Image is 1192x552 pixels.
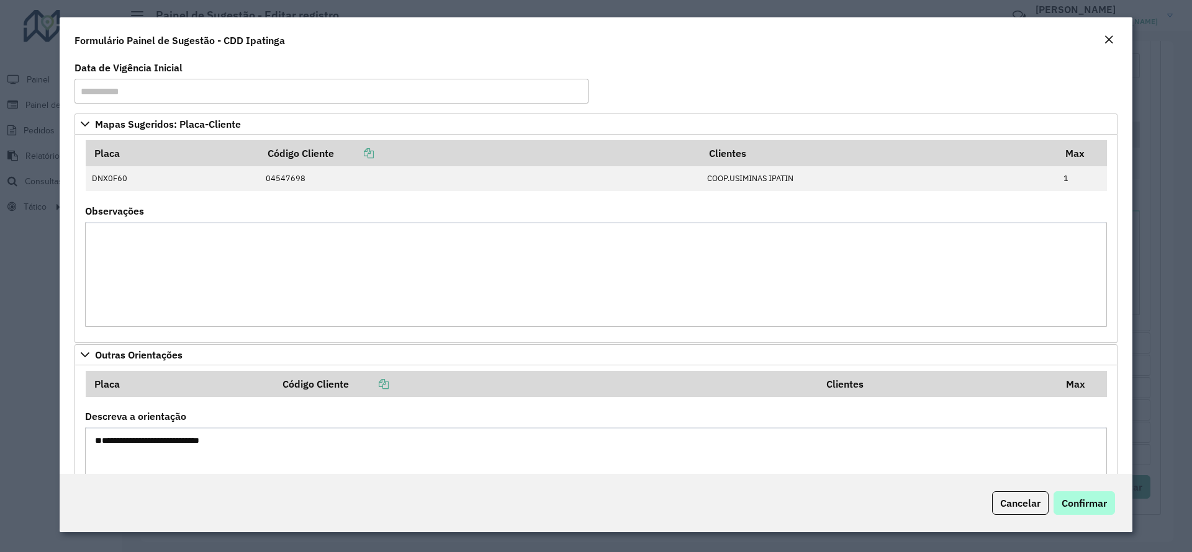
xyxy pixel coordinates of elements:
em: Fechar [1104,35,1114,45]
th: Placa [86,140,260,166]
a: Copiar [334,147,374,159]
span: Confirmar [1062,497,1107,509]
th: Clientes [818,371,1057,397]
button: Confirmar [1054,491,1115,515]
th: Placa [86,371,274,397]
th: Clientes [701,140,1057,166]
div: Mapas Sugeridos: Placa-Cliente [74,135,1117,343]
label: Observações [85,203,144,218]
span: Mapas Sugeridos: Placa-Cliente [95,119,241,129]
th: Max [1057,140,1107,166]
h4: Formulário Painel de Sugestão - CDD Ipatinga [74,33,285,48]
td: 1 [1057,166,1107,191]
th: Código Cliente [259,140,701,166]
a: Copiar [349,378,389,390]
button: Cancelar [992,491,1049,515]
label: Data de Vigência Inicial [74,60,183,75]
th: Código Cliente [274,371,818,397]
th: Max [1057,371,1107,397]
td: COOP.USIMINAS IPATIN [701,166,1057,191]
a: Outras Orientações [74,344,1117,365]
span: Outras Orientações [95,350,183,360]
div: Outras Orientações [74,365,1117,549]
td: 04547698 [259,166,701,191]
a: Mapas Sugeridos: Placa-Cliente [74,114,1117,135]
span: Cancelar [1000,497,1041,509]
button: Close [1100,32,1117,48]
td: DNX0F60 [86,166,260,191]
label: Descreva a orientação [85,409,186,424]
